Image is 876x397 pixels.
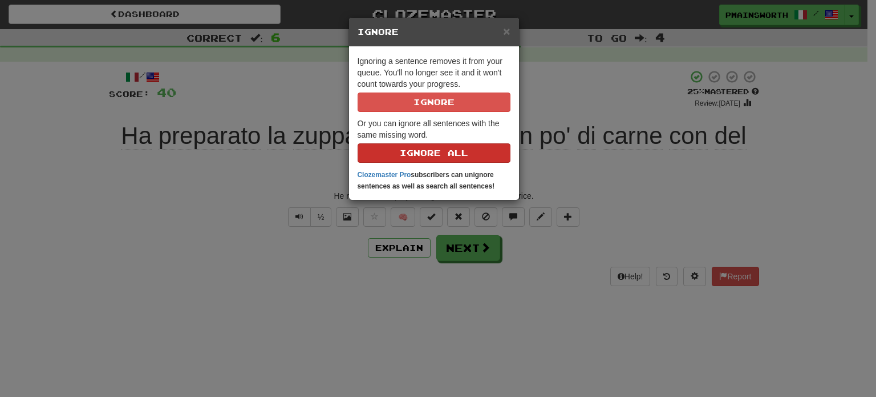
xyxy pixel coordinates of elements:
strong: subscribers can unignore sentences as well as search all sentences! [358,171,495,190]
p: Ignoring a sentence removes it from your queue. You'll no longer see it and it won't count toward... [358,55,510,112]
button: Close [503,25,510,37]
h5: Ignore [358,26,510,38]
button: Ignore All [358,143,510,163]
span: × [503,25,510,38]
button: Ignore [358,93,510,112]
p: Or you can ignore all sentences with the same missing word. [358,118,510,163]
a: Clozemaster Pro [358,171,411,179]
